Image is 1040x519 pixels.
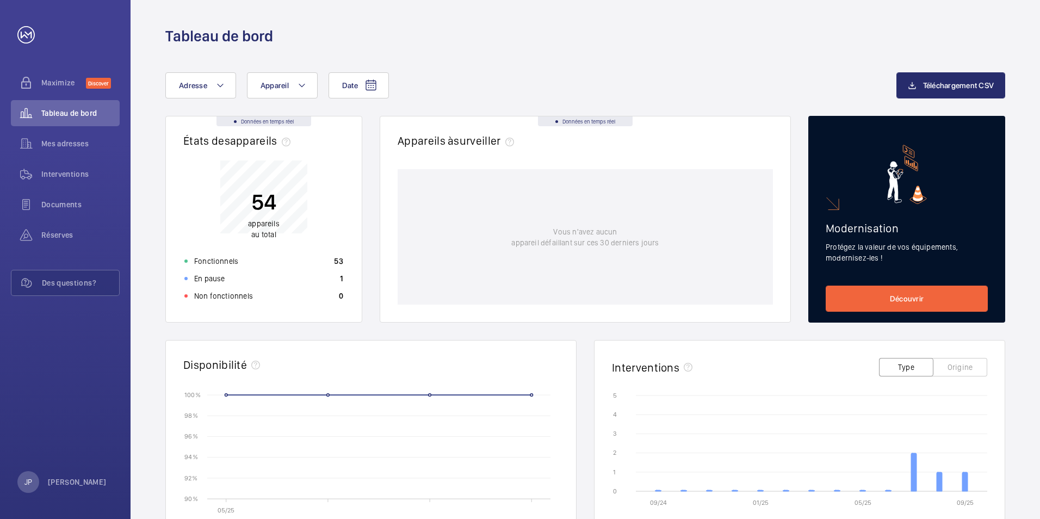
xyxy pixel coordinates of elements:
[650,499,667,506] text: 09/24
[48,477,107,487] p: [PERSON_NAME]
[855,499,871,506] text: 05/25
[334,256,343,267] p: 53
[184,453,198,461] text: 94 %
[511,226,659,248] p: Vous n'avez aucun appareil défaillant sur ces 30 derniers jours
[184,391,201,398] text: 100 %
[342,81,358,90] span: Date
[613,487,617,495] text: 0
[24,477,32,487] p: JP
[194,256,238,267] p: Fonctionnels
[879,358,933,376] button: Type
[165,26,273,46] h1: Tableau de bord
[896,72,1006,98] button: Téléchargement CSV
[887,145,927,204] img: marketing-card.svg
[165,72,236,98] button: Adresse
[184,412,198,419] text: 98 %
[194,273,225,284] p: En pause
[261,81,289,90] span: Appareil
[613,468,616,476] text: 1
[248,188,280,215] p: 54
[218,506,234,514] text: 05/25
[41,230,120,240] span: Réserves
[612,361,679,374] h2: Interventions
[194,291,253,301] p: Non fonctionnels
[183,134,295,147] h2: États des
[41,108,120,119] span: Tableau de bord
[613,411,617,418] text: 4
[179,81,207,90] span: Adresse
[923,81,994,90] span: Téléchargement CSV
[184,432,198,440] text: 96 %
[454,134,518,147] span: surveiller
[247,72,318,98] button: Appareil
[613,430,617,437] text: 3
[216,116,311,126] div: Données en temps réel
[613,392,617,399] text: 5
[41,169,120,180] span: Interventions
[826,286,988,312] a: Découvrir
[248,218,280,240] p: au total
[183,358,247,372] h2: Disponibilité
[230,134,295,147] span: appareils
[184,474,197,481] text: 92 %
[41,138,120,149] span: Mes adresses
[329,72,389,98] button: Date
[41,77,86,88] span: Maximize
[538,116,633,126] div: Données en temps réel
[398,134,518,147] h2: Appareils à
[248,219,280,228] span: appareils
[184,495,198,502] text: 90 %
[933,358,987,376] button: Origine
[957,499,974,506] text: 09/25
[339,291,343,301] p: 0
[340,273,343,284] p: 1
[86,78,111,89] span: Discover
[826,242,988,263] p: Protégez la valeur de vos équipements, modernisez-les !
[41,199,120,210] span: Documents
[42,277,119,288] span: Des questions?
[613,449,616,456] text: 2
[753,499,769,506] text: 01/25
[826,221,988,235] h2: Modernisation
